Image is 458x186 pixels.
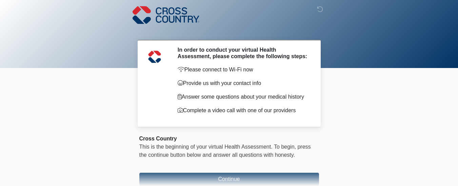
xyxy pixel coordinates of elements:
[139,144,311,158] span: press the continue button below and answer all questions with honesty.
[178,66,309,74] p: Please connect to Wi-Fi now
[139,173,319,186] button: Continue
[139,144,273,150] span: This is the beginning of your virtual Health Assessment.
[178,106,309,115] p: Complete a video call with one of our providers
[274,144,297,150] span: To begin,
[178,93,309,101] p: Answer some questions about your medical history
[178,79,309,87] p: Provide us with your contact info
[144,47,165,67] img: Agent Avatar
[178,47,309,60] h2: In order to conduct your virtual Health Assessment, please complete the following steps:
[134,24,324,37] h1: ‎ ‎ ‎
[139,135,319,143] div: Cross Country
[133,5,200,25] img: Cross Country Logo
